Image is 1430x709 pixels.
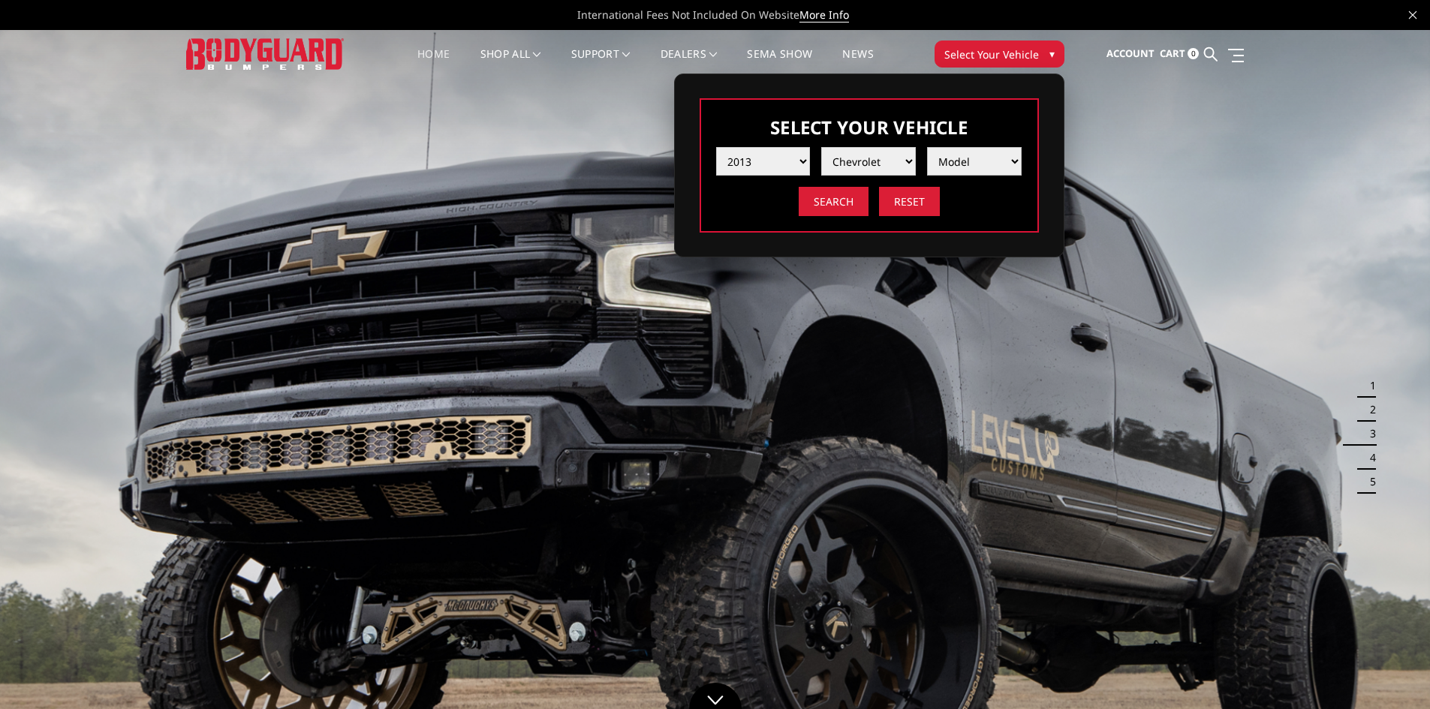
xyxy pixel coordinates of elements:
span: 0 [1188,48,1199,59]
iframe: Chat Widget [1355,637,1430,709]
a: News [842,49,873,78]
button: 2 of 5 [1361,398,1376,422]
a: Account [1106,34,1155,74]
h3: Select Your Vehicle [716,115,1022,140]
button: 3 of 5 [1361,422,1376,446]
input: Reset [879,187,940,216]
a: Cart 0 [1160,34,1199,74]
a: Home [417,49,450,78]
span: ▾ [1049,46,1055,62]
button: 4 of 5 [1361,446,1376,470]
a: Dealers [661,49,718,78]
button: Select Your Vehicle [935,41,1064,68]
a: More Info [799,8,849,23]
span: Cart [1160,47,1185,60]
a: Support [571,49,631,78]
img: BODYGUARD BUMPERS [186,38,344,69]
button: 5 of 5 [1361,470,1376,494]
a: SEMA Show [747,49,812,78]
input: Search [799,187,869,216]
span: Account [1106,47,1155,60]
button: 1 of 5 [1361,374,1376,398]
a: Click to Down [689,683,742,709]
span: Select Your Vehicle [944,47,1039,62]
a: shop all [480,49,541,78]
